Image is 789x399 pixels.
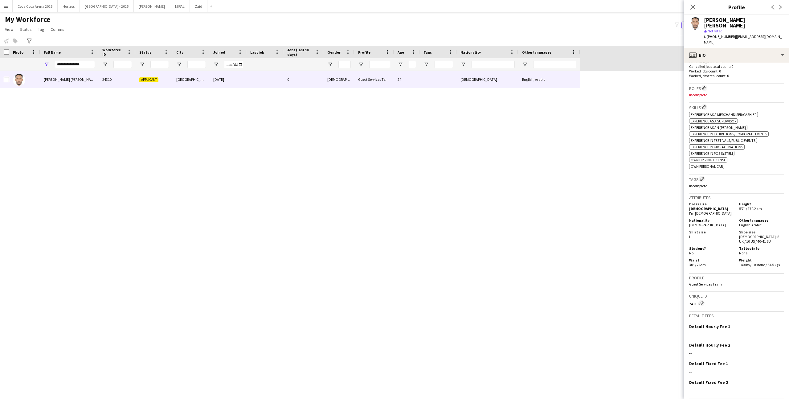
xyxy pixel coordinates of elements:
a: Tag [35,25,47,33]
input: Tags Filter Input [435,61,453,68]
input: Workforce ID Filter Input [113,61,132,68]
span: View [5,27,14,32]
span: 30" / 76cm [689,262,706,267]
input: Gender Filter Input [338,61,351,68]
button: Open Filter Menu [358,62,364,67]
h3: Default fees [689,313,784,319]
span: Status [139,50,151,55]
span: Experience in Kids Activations [691,145,743,149]
h3: Profile [689,275,784,281]
h3: Default Hourly Fee 1 [689,324,730,329]
span: Nationality [460,50,481,55]
button: Coca Coca Arena 2025 [13,0,58,12]
div: -- [689,332,784,337]
h5: Shirt size [689,230,734,234]
span: Workforce ID [102,47,125,57]
button: Zaid [190,0,207,12]
button: Open Filter Menu [213,62,219,67]
h5: Shoe size [739,230,784,234]
span: Jobs (last 90 days) [287,47,313,57]
h5: Height [739,202,784,206]
input: City Filter Input [187,61,206,68]
span: None [739,251,747,255]
button: Open Filter Menu [102,62,108,67]
button: MIRAL [170,0,190,12]
span: Tag [38,27,44,32]
span: 140 lbs / 10 stone / 63.5 kgs [739,262,780,267]
span: I'm [DEMOGRAPHIC_DATA] [689,211,732,216]
h5: Weight [739,258,784,262]
span: Experience in Festivals/Public Events [691,138,755,143]
div: [PERSON_NAME] [PERSON_NAME] [704,17,784,28]
h3: Default Fixed Fee 1 [689,361,728,366]
span: City [176,50,183,55]
span: Comms [51,27,64,32]
h3: Roles [689,85,784,91]
h3: Default Fixed Fee 2 [689,380,728,385]
input: Nationality Filter Input [472,61,515,68]
input: Status Filter Input [150,61,169,68]
span: [DEMOGRAPHIC_DATA] [689,223,726,227]
span: Experience as a Merchandiser/Cashier [691,112,756,117]
span: [PERSON_NAME] [PERSON_NAME] [44,77,97,82]
h5: Dress size [DEMOGRAPHIC_DATA] [689,202,734,211]
h5: Tattoo info [739,246,784,251]
span: Experience as a Supervisor [691,119,736,123]
app-action-btn: Advanced filters [26,37,33,45]
input: Other languages Filter Input [533,61,576,68]
button: Open Filter Menu [423,62,429,67]
button: Open Filter Menu [176,62,182,67]
div: [DEMOGRAPHIC_DATA] [324,71,354,88]
input: Joined Filter Input [224,61,243,68]
span: My Workforce [5,15,50,24]
button: Open Filter Menu [460,62,466,67]
span: Last job [250,50,264,55]
span: Profile [358,50,370,55]
h3: Default Hourly Fee 2 [689,342,730,348]
button: Open Filter Menu [522,62,528,67]
div: -- [689,369,784,375]
span: No [689,251,693,255]
span: | [EMAIL_ADDRESS][DOMAIN_NAME] [704,34,782,44]
h5: Other languages [739,218,784,223]
input: Full Name Filter Input [55,61,95,68]
button: Open Filter Menu [327,62,333,67]
input: Age Filter Input [409,61,416,68]
button: [PERSON_NAME] [134,0,170,12]
a: Status [17,25,34,33]
p: Worked jobs count: 0 [689,69,784,73]
span: 5'7" / 170.2 cm [739,206,762,211]
h5: Student? [689,246,734,251]
span: Applicant [139,77,158,82]
div: Guest Services Team [354,71,394,88]
div: 24 [394,71,420,88]
p: Incomplete [689,183,784,188]
a: View [2,25,16,33]
span: [DEMOGRAPHIC_DATA]: 8 UK / 10 US / 40-41 EU [739,234,779,244]
span: Tags [423,50,432,55]
h3: Profile [684,3,789,11]
div: -- [689,388,784,393]
button: Everyone10,533 [681,22,714,29]
p: Cancelled jobs total count: 0 [689,64,784,69]
h3: Attributes [689,195,784,200]
span: L [689,234,691,239]
span: Own Personal Car [691,164,723,169]
button: Open Filter Menu [44,62,49,67]
h3: Tags [689,176,784,182]
button: Hostess [58,0,80,12]
span: English , [739,223,751,227]
button: [GEOGRAPHIC_DATA] - 2025 [80,0,134,12]
span: Full Name [44,50,61,55]
span: Other languages [522,50,551,55]
span: Arabic [751,223,762,227]
h3: Skills [689,104,784,110]
button: Open Filter Menu [139,62,145,67]
div: 0 [284,71,324,88]
div: Bio [684,48,789,63]
a: Comms [48,25,67,33]
span: Status [20,27,32,32]
span: Photo [13,50,23,55]
div: -- [689,350,784,356]
div: 24310 [689,300,784,306]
